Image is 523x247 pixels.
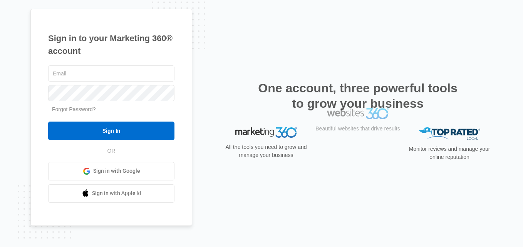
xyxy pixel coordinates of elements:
[52,106,96,112] a: Forgot Password?
[48,122,174,140] input: Sign In
[48,162,174,180] a: Sign in with Google
[48,184,174,203] a: Sign in with Apple Id
[92,189,141,197] span: Sign in with Apple Id
[93,167,140,175] span: Sign in with Google
[406,145,493,161] p: Monitor reviews and manage your online reputation
[223,143,309,159] p: All the tools you need to grow and manage your business
[48,32,174,57] h1: Sign in to your Marketing 360® account
[327,127,389,139] img: Websites 360
[102,147,121,155] span: OR
[256,80,460,111] h2: One account, three powerful tools to grow your business
[48,65,174,82] input: Email
[315,144,401,152] p: Beautiful websites that drive results
[419,127,480,140] img: Top Rated Local
[235,127,297,138] img: Marketing 360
